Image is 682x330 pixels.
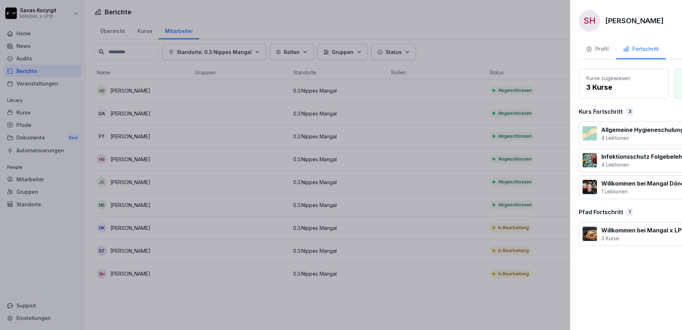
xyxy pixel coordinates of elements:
button: Profil [579,40,616,59]
div: Fortschritt [623,45,659,53]
div: SH [579,10,600,31]
button: Fortschritt [616,40,666,59]
div: 1 [627,208,633,216]
p: [PERSON_NAME] [605,15,664,26]
div: Profil [586,45,609,53]
p: Pfad Fortschritt [579,208,623,216]
p: 3 Kurse [586,82,661,93]
p: Kurs Fortschritt [579,107,623,116]
p: Kurse zugewiesen [586,74,661,82]
div: 3 [626,108,633,115]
